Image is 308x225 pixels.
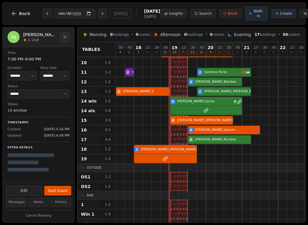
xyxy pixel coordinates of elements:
span: : 15 [289,46,294,49]
dd: 14 window [8,108,69,113]
span: 1 - 2 [100,99,115,103]
p: Extra Details [8,146,69,150]
button: History [51,198,71,207]
span: 4 [210,51,211,54]
span: 0 [182,51,184,54]
span: 0 [236,51,238,54]
span: : 30 [153,46,159,49]
span: 1 - 2 [100,156,115,161]
span: 17 [81,137,87,143]
button: Seat Guest [44,186,71,196]
span: bookings [254,32,276,37]
span: 14 ais [81,108,95,114]
span: 2 [199,70,201,75]
span: : 15 [253,46,258,49]
span: 0 [155,51,157,54]
span: [PERSON_NAME] [PERSON_NAME] [177,118,233,123]
h2: [PERSON_NAME] Jones [23,32,56,38]
dt: Status [8,84,69,89]
span: 1 - 2 [100,174,115,179]
span: 3 - 4 [100,137,115,142]
span: : 30 [226,46,231,49]
span: 12 [81,79,87,85]
dt: Duration [8,66,37,71]
span: Block [228,11,238,16]
span: 0 [254,51,256,54]
span: Gemma Hicks [204,70,241,75]
span: 50 [283,32,288,37]
span: [PERSON_NAME] [PERSON_NAME] [204,89,260,94]
span: : 30 [117,46,123,49]
span: 1 - 2 [100,70,115,75]
span: 15 [81,117,87,123]
span: 0 [300,51,301,54]
span: : 30 [189,46,195,49]
button: Next day [98,9,107,18]
span: covers [136,32,150,37]
button: Notes [28,198,49,207]
span: 1 - 4 [100,212,115,217]
span: 0 [146,51,148,54]
svg: Allergens: Nuts [255,128,259,132]
span: • [131,32,133,37]
span: 17 [254,32,260,37]
span: 3 - 5 [100,128,115,132]
span: 12 [173,51,177,54]
span: [PERSON_NAME] Bamber [195,79,242,85]
span: Morning [89,32,106,38]
span: [DATE] 6:08 PM [44,133,69,138]
span: 1 - 2 [100,79,115,84]
span: : 45 [162,46,168,49]
span: 0 [136,32,138,37]
button: Edit [6,186,42,196]
span: 19 [81,156,87,162]
span: 0 [291,51,292,54]
span: [DATE] 5:16 PM [44,127,69,132]
span: 20 [208,45,213,50]
span: 0 [110,32,112,37]
span: Created [8,127,21,132]
span: 1 - 2 [100,89,115,94]
span: • [278,32,280,37]
span: Walk-in [132,70,144,75]
button: Search [190,9,215,18]
span: 0 [184,32,186,37]
span: 1 - 2 [100,147,115,152]
button: [DATE] [110,9,132,18]
span: 1 - 2 [100,60,115,65]
span: [DATE] [144,8,160,14]
span: [DATE] [144,14,160,19]
span: [PERSON_NAME] S [123,89,170,94]
span: 3 - 5 [100,118,115,123]
button: Back [6,6,35,21]
span: 2 [118,89,120,94]
span: Tables [82,46,100,52]
dt: Time [8,51,69,56]
button: Create [271,9,296,18]
span: [PERSON_NAME] [PERSON_NAME] [141,147,197,152]
span: : 15 [180,46,186,49]
span: 6 [200,51,202,54]
span: : 30 [262,46,267,49]
span: 0 [246,51,248,54]
button: Insights [160,9,187,18]
span: 0 [282,51,284,54]
button: Close [60,32,69,42]
span: : 45 [126,46,132,49]
span: Afternoon [160,32,180,38]
span: 1 - 2 [100,202,115,207]
span: 4 [190,128,192,132]
button: Messages [6,198,26,207]
span: 4 [172,118,174,123]
span: [PERSON_NAME] Jutsum [195,128,254,133]
span: Search [199,11,211,16]
span: Bar [87,193,94,198]
span: 4 [119,51,121,54]
span: bookings [110,32,129,37]
span: 2 [190,80,192,84]
span: Outside [87,165,101,170]
span: : 45 [199,46,204,49]
span: : 45 [271,46,276,49]
span: 0 [227,51,229,54]
svg: Allergens: Gluten [242,70,245,74]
